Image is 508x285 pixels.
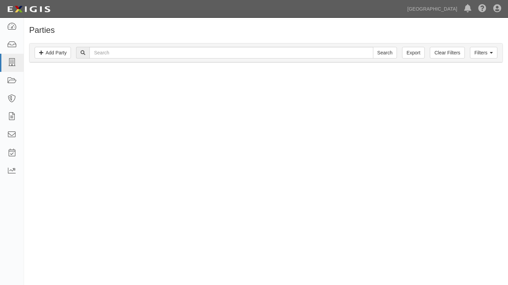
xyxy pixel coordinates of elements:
[404,2,461,16] a: [GEOGRAPHIC_DATA]
[373,47,397,59] input: Search
[35,47,71,59] a: Add Party
[478,5,486,13] i: Help Center - Complianz
[89,47,373,59] input: Search
[402,47,425,59] a: Export
[430,47,464,59] a: Clear Filters
[470,47,497,59] a: Filters
[29,26,503,35] h1: Parties
[5,3,52,15] img: logo-5460c22ac91f19d4615b14bd174203de0afe785f0fc80cf4dbbc73dc1793850b.png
